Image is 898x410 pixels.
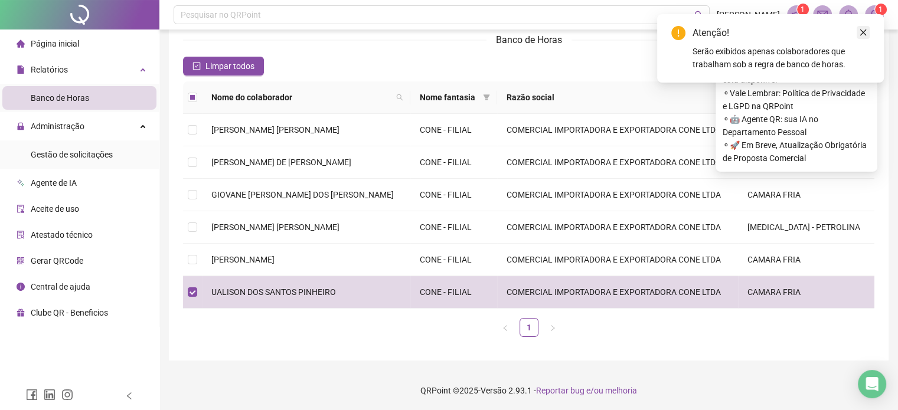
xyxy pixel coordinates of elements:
span: Agente de IA [31,178,77,188]
span: Clube QR - Beneficios [31,308,108,317]
span: left [125,392,133,400]
span: Razão social [507,91,720,104]
span: UALISON DOS SANTOS PINHEIRO [211,287,336,297]
span: mail [817,9,828,20]
span: Aceite de uso [31,204,79,214]
img: 94866 [866,6,883,24]
span: right [549,324,556,332]
span: ⚬ Vale Lembrar: Política de Privacidade e LGPD na QRPoint [723,87,870,113]
span: filter [481,88,492,106]
span: left [502,324,509,332]
span: solution [17,231,25,239]
span: instagram [61,389,73,401]
button: left [496,318,515,337]
span: Relatórios [31,65,68,74]
td: COMERCIAL IMPORTADORA E EXPORTADORA CONE LTDA [497,146,739,179]
a: 1 [520,319,538,336]
span: filter [483,94,490,101]
span: Administração [31,122,84,131]
sup: 1 [797,4,809,15]
span: home [17,40,25,48]
td: COMERCIAL IMPORTADORA E EXPORTADORA CONE LTDA [497,211,739,244]
td: COMERCIAL IMPORTADORA E EXPORTADORA CONE LTDA [497,179,739,211]
div: Atenção! [693,26,870,40]
td: CONE - FILIAL [410,146,497,179]
td: [MEDICAL_DATA] - PETROLINA [738,211,874,244]
td: CAMARA FRIA [738,244,874,276]
span: audit [17,205,25,213]
span: gift [17,309,25,317]
span: Limpar todos [205,60,254,73]
td: CAMARA FRIA [738,276,874,309]
span: 1 [801,5,805,14]
span: qrcode [17,257,25,265]
span: GIOVANE [PERSON_NAME] DOS [PERSON_NAME] [211,190,394,199]
sup: Atualize o seu contato no menu Meus Dados [875,4,887,15]
span: Banco de Horas [31,93,89,103]
li: 1 [520,318,538,337]
span: close [859,28,867,37]
span: [PERSON_NAME] DE [PERSON_NAME] [211,158,351,167]
span: ⚬ 🚀 Em Breve, Atualização Obrigatória de Proposta Comercial [723,139,870,165]
span: exclamation-circle [671,26,685,40]
span: lock [17,122,25,130]
span: info-circle [17,283,25,291]
span: [PERSON_NAME] [PERSON_NAME] [211,125,339,135]
span: Reportar bug e/ou melhoria [536,386,637,395]
button: right [543,318,562,337]
td: CONE - FILIAL [410,114,497,146]
span: Central de ajuda [31,282,90,291]
td: COMERCIAL IMPORTADORA E EXPORTADORA CONE LTDA [497,114,739,146]
span: search [694,11,703,19]
span: Atestado técnico [31,230,93,240]
span: ⚬ 🤖 Agente QR: sua IA no Departamento Pessoal [723,113,870,139]
td: CONE - FILIAL [410,211,497,244]
td: CAMARA FRIA [738,179,874,211]
span: Gerar QRCode [31,256,83,265]
span: linkedin [44,389,55,401]
span: Banco de Horas [496,34,562,45]
span: [PERSON_NAME] [717,8,780,21]
span: [PERSON_NAME] [PERSON_NAME] [211,222,339,232]
span: search [394,88,406,106]
td: CONE - FILIAL [410,179,497,211]
li: Próxima página [543,318,562,337]
span: Nome fantasia [420,91,478,104]
td: CONE - FILIAL [410,276,497,309]
td: CONE - FILIAL [410,244,497,276]
span: 1 [879,5,883,14]
span: Página inicial [31,39,79,48]
span: search [396,94,403,101]
span: check-square [192,62,201,70]
td: COMERCIAL IMPORTADORA E EXPORTADORA CONE LTDA [497,276,739,309]
div: Serão exibidos apenas colaboradores que trabalham sob a regra de banco de horas. [693,45,870,71]
span: Versão [481,386,507,395]
button: Limpar todos [183,57,264,76]
span: notification [791,9,802,20]
span: file [17,65,25,74]
span: facebook [26,389,38,401]
div: Open Intercom Messenger [858,370,886,398]
li: Página anterior [496,318,515,337]
td: COMERCIAL IMPORTADORA E EXPORTADORA CONE LTDA [497,244,739,276]
span: [PERSON_NAME] [211,255,275,264]
span: Gestão de solicitações [31,150,113,159]
span: Nome do colaborador [211,91,391,104]
a: Close [857,26,870,39]
span: bell [843,9,854,20]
